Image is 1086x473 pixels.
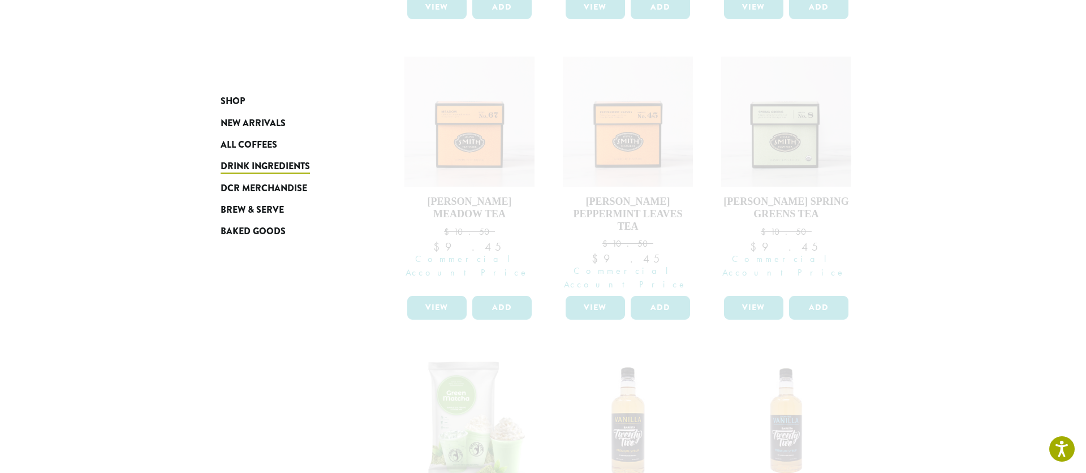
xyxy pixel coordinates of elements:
a: Shop [221,91,356,112]
a: New Arrivals [221,112,356,134]
span: Brew & Serve [221,203,284,217]
a: Brew & Serve [221,199,356,221]
span: DCR Merchandise [221,182,307,196]
span: Shop [221,94,245,109]
a: Drink Ingredients [221,156,356,177]
a: Baked Goods [221,221,356,242]
a: DCR Merchandise [221,178,356,199]
a: All Coffees [221,134,356,156]
span: All Coffees [221,138,277,152]
span: New Arrivals [221,117,286,131]
span: Baked Goods [221,225,286,239]
span: Drink Ingredients [221,160,310,174]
